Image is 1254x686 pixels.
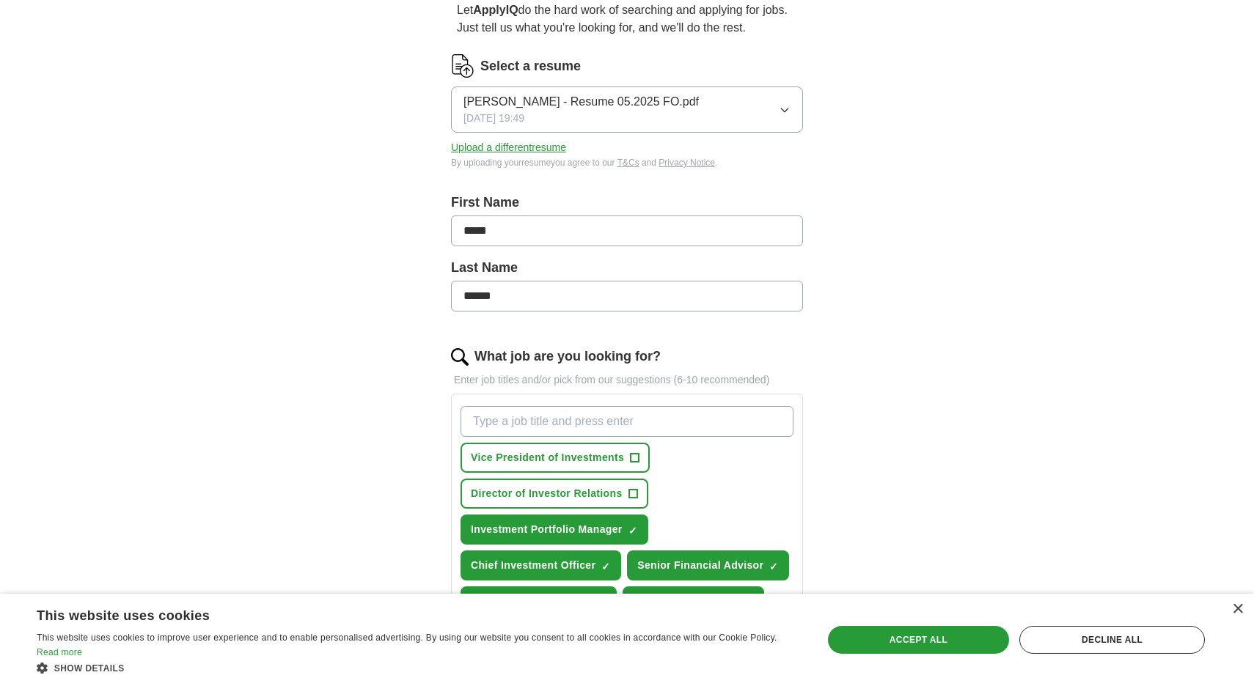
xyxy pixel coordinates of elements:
button: Financial Consultant✓ [623,586,765,616]
button: [PERSON_NAME] - Resume 05.2025 FO.pdf[DATE] 19:49 [451,86,803,133]
p: Enter job titles and/or pick from our suggestions (6-10 recommended) [451,372,803,388]
label: First Name [451,193,803,213]
a: T&Cs [617,158,639,168]
img: search.png [451,348,469,366]
span: ✓ [769,561,778,572]
a: Read more, opens a new window [37,647,82,657]
span: Vice President of Investments [471,450,624,465]
a: Privacy Notice [659,158,715,168]
button: Chief Investment Officer✓ [461,550,621,580]
span: Investment Portfolio Manager [471,522,623,537]
div: Close [1232,604,1243,615]
button: Vice President of Investments [461,443,650,473]
button: Senior Financial Advisor✓ [627,550,789,580]
div: This website uses cookies [37,602,763,624]
span: This website uses cookies to improve user experience and to enable personalised advertising. By u... [37,632,777,643]
label: Last Name [451,258,803,278]
button: Upload a differentresume [451,140,566,155]
span: [PERSON_NAME] - Resume 05.2025 FO.pdf [463,93,699,111]
span: Chief Investment Officer [471,558,595,573]
div: Accept all [828,626,1009,654]
button: Investment Portfolio Manager✓ [461,514,648,545]
label: Select a resume [480,56,581,76]
span: ✓ [601,561,610,572]
span: Senior Financial Advisor [637,558,763,573]
span: [DATE] 19:49 [463,111,524,126]
span: ✓ [628,525,637,536]
div: Show details [37,660,799,675]
img: CV Icon [451,54,474,78]
input: Type a job title and press enter [461,406,793,437]
strong: ApplyIQ [473,4,518,16]
div: By uploading your resume you agree to our and . [451,156,803,169]
button: Family Office President✓ [461,586,617,616]
button: Director of Investor Relations [461,479,648,509]
label: What job are you looking for? [474,347,661,366]
div: Decline all [1019,626,1205,654]
span: Show details [54,663,125,674]
span: Director of Investor Relations [471,486,623,501]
